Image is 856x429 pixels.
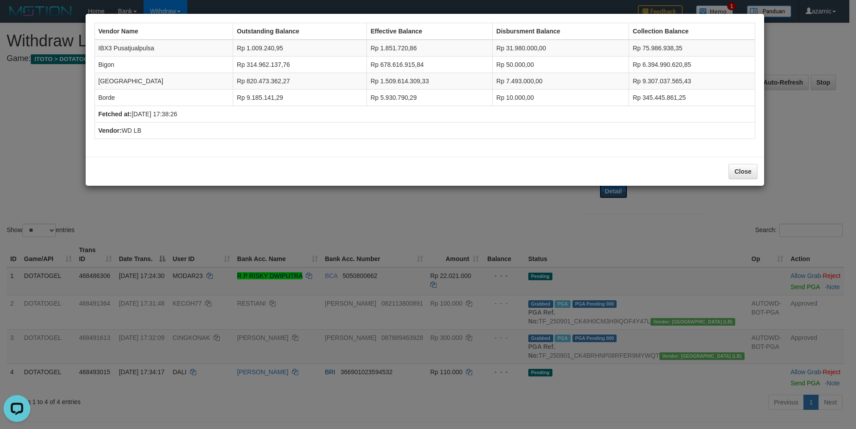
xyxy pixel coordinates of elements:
[629,73,755,90] td: Rp 9.307.037.565,43
[367,40,493,57] td: Rp 1.851.720,86
[99,110,132,118] b: Fetched at:
[233,57,367,73] td: Rp 314.962.137,76
[233,90,367,106] td: Rp 9.185.141,29
[95,57,233,73] td: Bigon
[493,40,629,57] td: Rp 31.980.000,00
[367,90,493,106] td: Rp 5.930.790,29
[493,57,629,73] td: Rp 50.000,00
[95,90,233,106] td: Borde
[629,57,755,73] td: Rp 6.394.990.620,85
[629,90,755,106] td: Rp 345.445.861,25
[233,23,367,40] th: Outstanding Balance
[629,40,755,57] td: Rp 75.986.938,35
[95,123,755,139] td: WD LB
[367,57,493,73] td: Rp 678.616.915,84
[95,73,233,90] td: [GEOGRAPHIC_DATA]
[95,106,755,123] td: [DATE] 17:38:26
[4,4,30,30] button: Open LiveChat chat widget
[728,164,757,179] button: Close
[493,73,629,90] td: Rp 7.493.000,00
[629,23,755,40] th: Collection Balance
[493,90,629,106] td: Rp 10.000,00
[95,23,233,40] th: Vendor Name
[233,73,367,90] td: Rp 820.473.362,27
[367,73,493,90] td: Rp 1.509.614.309,33
[95,40,233,57] td: IBX3 Pusatjualpulsa
[367,23,493,40] th: Effective Balance
[493,23,629,40] th: Disbursment Balance
[99,127,122,134] b: Vendor:
[233,40,367,57] td: Rp 1.009.240,95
